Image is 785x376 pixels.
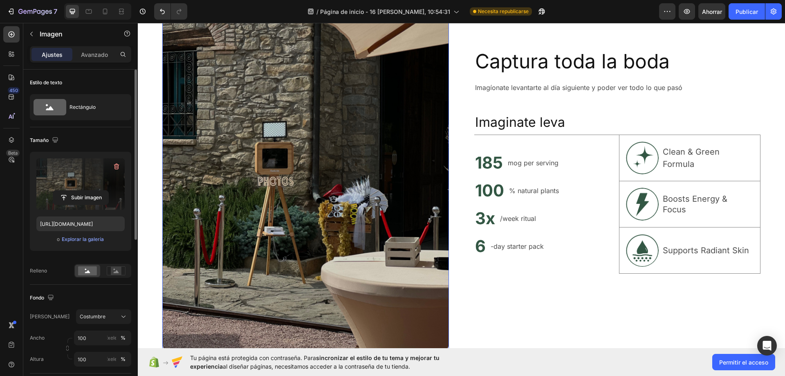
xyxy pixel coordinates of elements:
[30,335,45,341] font: Ancho
[154,3,187,20] div: Deshacer/Rehacer
[488,165,521,198] img: gempages_580163860858667604-c39b966d-f621-463a-a81d-1ef80b403e15.png
[336,25,623,52] h2: Rich Text Editor. Editing area: main
[40,29,109,39] p: Imagen
[488,211,521,244] img: gempages_580163860858667604-52ff1822-07f0-4c48-8003-3e73115007fa.png
[74,352,131,367] input: píxeles%
[698,3,725,20] button: Ahorrar
[30,79,62,86] font: Estilo de texto
[30,295,44,301] font: Fondo
[36,216,125,231] input: https://ejemplo.com/imagen.jpg
[61,235,104,243] button: Explorar la galería
[3,3,61,20] button: 7
[9,88,18,93] font: 450
[525,171,615,192] p: Boosts Energy & Focus
[729,3,765,20] button: Publicar
[736,8,758,15] font: Publicar
[362,191,398,200] p: /week ritual
[30,313,70,320] font: [PERSON_NAME]
[478,8,529,14] font: Necesita republicarse
[337,60,622,70] p: Imagíonate levantarte al día siguiente y poder ver todo lo que pasó
[336,156,367,179] h2: 100
[121,356,126,362] font: %
[30,356,44,362] font: Altura
[118,333,128,343] button: píxeles
[74,331,131,345] input: píxeles%
[42,51,63,58] font: Ajustes
[54,7,57,16] font: 7
[336,212,349,235] h2: 6
[107,354,117,364] button: %
[70,104,96,110] font: Rectángulo
[80,313,105,320] font: Costumbre
[336,90,623,109] h2: Rich Text Editor. Editing area: main
[103,356,120,362] font: píxeles
[76,309,131,324] button: Costumbre
[57,236,60,242] font: o
[81,51,108,58] font: Avanzado
[371,163,421,173] p: % natural plants
[53,190,109,205] button: Subir imagen
[336,184,358,207] h2: 3x
[30,268,47,274] font: Relleno
[40,30,63,38] font: Imagen
[336,128,366,151] h2: 185
[525,123,615,147] p: Clean & Green Formula
[190,354,316,361] font: Tu página está protegida con contraseña. Para
[702,8,722,15] font: Ahorrar
[30,137,49,143] font: Tamaño
[320,8,450,15] font: Página de inicio - 16 [PERSON_NAME], 10:54:31
[118,354,128,364] button: píxeles
[8,150,18,156] font: Beta
[353,218,406,228] p: -day starter pack
[107,333,117,343] button: %
[316,8,318,15] font: /
[138,23,785,348] iframe: Área de diseño
[757,336,777,356] div: Abrir Intercom Messenger
[370,135,421,145] p: mog per serving
[337,91,622,108] p: Imaginate leva
[525,222,611,233] p: Supports Radiant Skin
[103,335,120,341] font: píxeles
[121,335,126,341] font: %
[712,354,775,370] button: Permitir el acceso
[488,119,521,151] img: gempages_580163860858667604-edb3618a-fe0e-4c2f-9590-438a58835d93.png
[62,236,104,242] font: Explorar la galería
[337,26,622,51] p: Captura toda la boda
[719,359,768,366] font: Permitir el acceso
[223,363,410,370] font: al diseñar páginas, necesitamos acceder a la contraseña de tu tienda.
